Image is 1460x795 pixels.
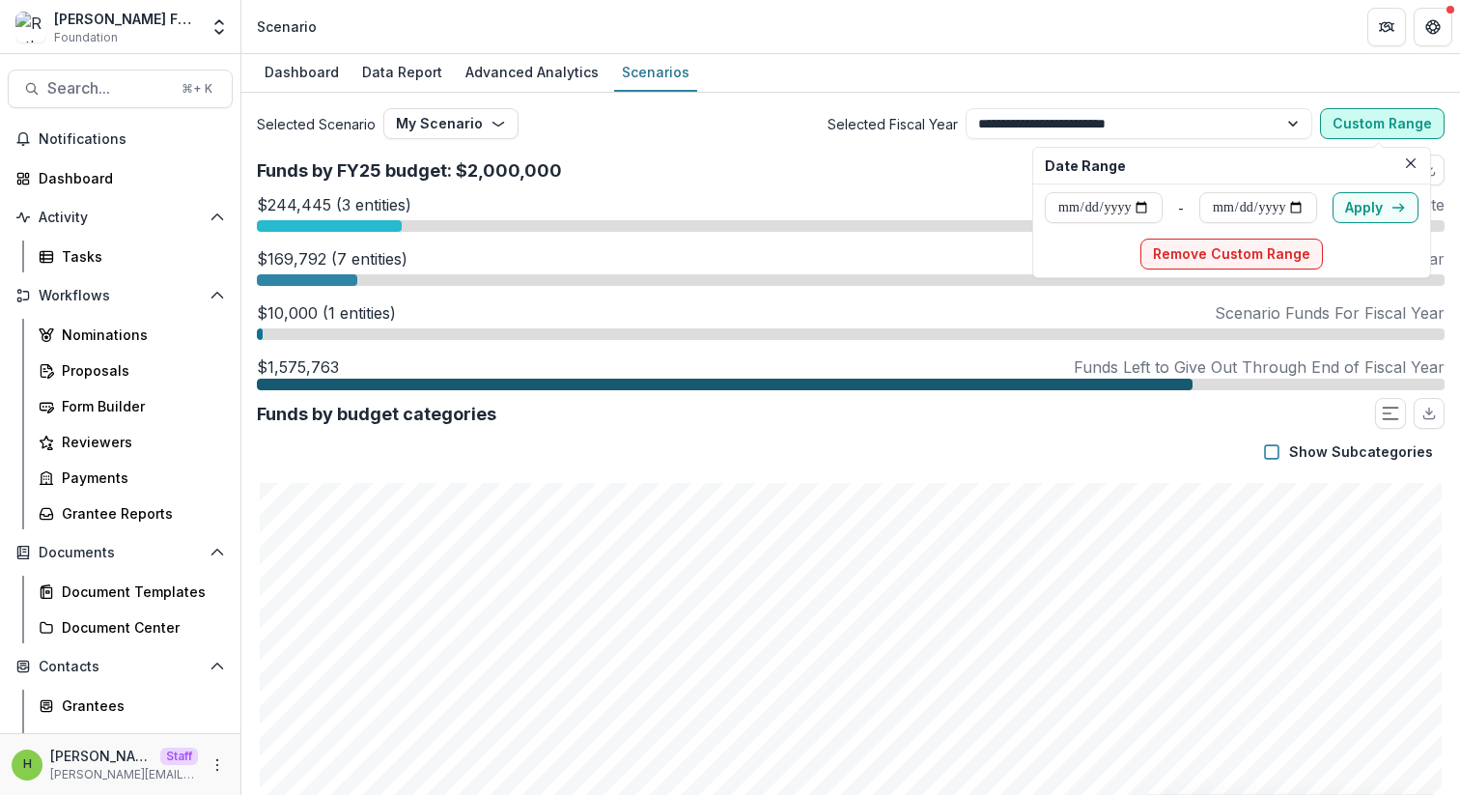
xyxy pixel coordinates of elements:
[8,70,233,108] button: Search...
[257,301,396,325] p: $10,000 (1 entities)
[31,462,233,494] a: Payments
[39,131,225,148] span: Notifications
[1367,8,1406,46] button: Partners
[50,766,198,783] p: [PERSON_NAME][EMAIL_ADDRESS][DOMAIN_NAME]
[54,29,118,46] span: Foundation
[257,58,347,86] div: Dashboard
[39,168,217,188] div: Dashboard
[62,696,217,716] div: Grantees
[62,617,217,638] div: Document Center
[62,731,217,752] div: Constituents
[47,79,170,98] span: Search...
[62,396,217,416] div: Form Builder
[39,288,202,304] span: Workflows
[178,78,216,99] div: ⌘ + K
[1074,355,1445,379] p: Funds Left to Give Out Through End of Fiscal Year
[31,355,233,386] a: Proposals
[354,58,450,86] div: Data Report
[257,247,407,270] p: $169,792 (7 entities)
[206,753,229,777] button: More
[62,468,217,488] div: Payments
[62,360,217,381] div: Proposals
[31,319,233,351] a: Nominations
[249,13,324,41] nav: breadcrumb
[257,114,376,134] span: Selected Scenario
[614,54,697,92] a: Scenarios
[1333,192,1418,223] button: set-custom-range
[160,748,198,765] p: Staff
[1375,398,1406,429] button: Show Progress Bar
[31,390,233,422] a: Form Builder
[62,582,217,602] div: Document Templates
[31,426,233,458] a: Reviewers
[23,758,32,771] div: Himanshu
[31,576,233,608] a: Document Templates
[31,725,233,757] a: Constituents
[257,54,347,92] a: Dashboard
[1140,239,1323,270] button: reset-custom-range
[458,58,606,86] div: Advanced Analytics
[8,162,233,194] a: Dashboard
[257,401,496,427] p: Funds by budget categories
[39,659,202,675] span: Contacts
[458,54,606,92] a: Advanced Analytics
[257,193,411,216] p: $244,445 (3 entities)
[8,280,233,311] button: Open Workflows
[31,690,233,722] a: Grantees
[611,114,958,134] span: Selected Fiscal Year
[1215,301,1445,325] p: Scenario Funds For Fiscal Year
[62,325,217,345] div: Nominations
[62,246,217,267] div: Tasks
[15,12,46,43] img: Ruthwick Foundation
[257,157,562,184] p: Funds by FY25 budget: $2,000,000
[31,497,233,529] a: Grantee Reports
[1033,148,1430,185] header: Date Range
[50,746,153,766] p: [PERSON_NAME]
[62,432,217,452] div: Reviewers
[1414,8,1452,46] button: Get Help
[257,355,339,379] p: $1,575,763
[1320,108,1445,139] button: Custom Range
[39,210,202,226] span: Activity
[1178,198,1184,218] p: -
[206,8,233,46] button: Open entity switcher
[8,202,233,233] button: Open Activity
[8,651,233,682] button: Open Contacts
[39,545,202,561] span: Documents
[8,124,233,155] button: Notifications
[614,58,697,86] div: Scenarios
[62,503,217,524] div: Grantee Reports
[383,108,519,139] button: My Scenario
[8,537,233,568] button: Open Documents
[1399,152,1422,175] button: Close
[257,16,317,37] div: Scenario
[354,54,450,92] a: Data Report
[31,241,233,272] a: Tasks
[31,611,233,643] a: Document Center
[1414,398,1445,429] button: download
[1250,437,1445,468] button: Show Subcategories
[54,9,198,29] div: [PERSON_NAME] Foundation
